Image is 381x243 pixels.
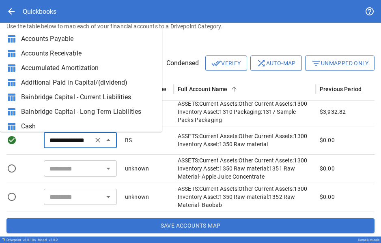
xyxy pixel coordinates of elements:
[103,134,114,146] button: Close
[178,185,312,209] p: ASSETS:Current Assets:Other Current Assets:1300 Inventory Asset:1350 Raw material:1352 Raw Materi...
[6,78,16,87] span: table_chart
[103,191,114,202] button: Open
[6,218,375,233] button: Save Accounts Map
[178,156,312,181] p: ASSETS:Current Assets:Other Current Assets:1300 Inventory Asset:1350 Raw material:1351 Raw Materi...
[305,55,375,71] button: Unmapped Only
[6,122,16,131] span: table_chart
[125,193,149,201] p: unknown
[23,238,36,242] span: v 6.0.106
[311,58,321,68] span: filter_list
[178,132,312,148] p: ASSETS:Current Assets:Other Current Assets:1300 Inventory Asset:1350 Raw material
[92,134,103,146] button: Clear
[228,83,240,95] button: Sort
[21,122,156,131] span: Cash
[125,164,149,173] p: unknown
[256,58,266,68] span: shuffle
[166,58,199,68] span: Condensed
[21,107,156,117] span: Bainbridge Capital - Long Term Liabilities
[358,238,379,242] div: Llama Naturals
[21,78,156,87] span: Additional Paid in Capital/(dividend)
[23,8,56,15] div: Quickbooks
[6,49,16,58] span: table_chart
[211,58,221,68] span: done_all
[250,55,302,71] button: Auto-map
[205,55,247,71] button: Verify
[21,92,156,102] span: Bainbridge Capital - Current Liabilities
[320,86,362,92] div: Previous Period
[21,49,156,58] span: Accounts Receivable
[6,6,16,16] span: arrow_back
[6,22,375,30] p: Use the table below to map each of your financial accounts to a Drivepoint Category.
[103,163,114,174] button: Open
[6,63,16,73] span: table_chart
[21,63,156,73] span: Accumulated Amortization
[49,238,58,242] span: v 5.0.2
[6,238,36,242] div: Drivepoint
[6,92,16,102] span: table_chart
[320,136,335,144] p: $0.00
[21,34,156,44] span: Accounts Payable
[6,107,16,117] span: table_chart
[125,136,132,144] p: BS
[6,34,16,44] span: table_chart
[320,193,335,201] p: $0.00
[38,238,58,242] div: Model
[320,108,346,116] p: $3,932.82
[178,86,228,92] div: Full Account Name
[178,100,312,124] p: ASSETS:Current Assets:Other Current Assets:1300 Inventory Asset:1310 Packaging:1317 Sample Packs ...
[2,238,5,241] img: Drivepoint
[320,164,335,173] p: $0.00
